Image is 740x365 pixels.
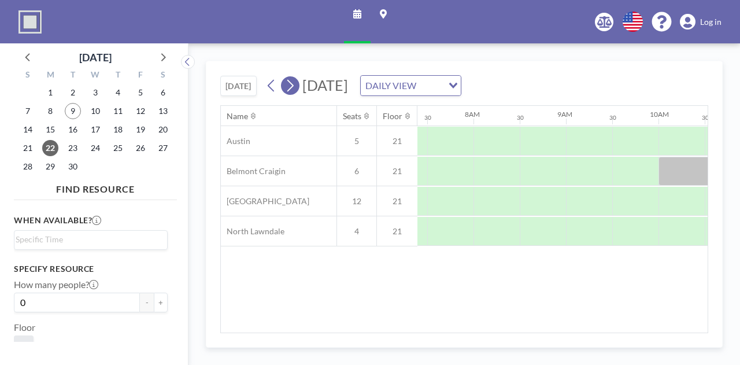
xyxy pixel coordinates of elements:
[42,158,58,175] span: Monday, September 29, 2025
[151,68,174,83] div: S
[110,140,126,156] span: Thursday, September 25, 2025
[87,121,103,138] span: Wednesday, September 17, 2025
[140,293,154,312] button: -
[65,103,81,119] span: Tuesday, September 9, 2025
[420,78,442,93] input: Search for option
[65,121,81,138] span: Tuesday, September 16, 2025
[155,103,171,119] span: Saturday, September 13, 2025
[700,17,721,27] span: Log in
[377,166,417,176] span: 21
[227,111,248,121] div: Name
[680,14,721,30] a: Log in
[557,110,572,119] div: 9AM
[87,84,103,101] span: Wednesday, September 3, 2025
[132,84,149,101] span: Friday, September 5, 2025
[14,322,35,333] label: Floor
[39,68,62,83] div: M
[106,68,129,83] div: T
[377,226,417,237] span: 21
[154,293,168,312] button: +
[650,110,669,119] div: 10AM
[18,10,42,34] img: organization-logo
[517,114,524,121] div: 30
[132,140,149,156] span: Friday, September 26, 2025
[155,140,171,156] span: Saturday, September 27, 2025
[14,231,167,248] div: Search for option
[221,166,286,176] span: Belmont Craigin
[87,140,103,156] span: Wednesday, September 24, 2025
[220,76,257,96] button: [DATE]
[20,140,36,156] span: Sunday, September 21, 2025
[424,114,431,121] div: 30
[337,226,376,237] span: 4
[129,68,151,83] div: F
[42,84,58,101] span: Monday, September 1, 2025
[132,121,149,138] span: Friday, September 19, 2025
[221,136,250,146] span: Austin
[84,68,107,83] div: W
[14,279,98,290] label: How many people?
[18,340,29,352] span: 21
[14,179,177,195] h4: FIND RESOURCE
[62,68,84,83] div: T
[17,68,39,83] div: S
[337,196,376,207] span: 12
[155,84,171,101] span: Saturday, September 6, 2025
[14,264,168,274] h3: Specify resource
[79,49,112,65] div: [DATE]
[337,166,376,176] span: 6
[221,226,284,237] span: North Lawndale
[65,158,81,175] span: Tuesday, September 30, 2025
[20,103,36,119] span: Sunday, September 7, 2025
[42,121,58,138] span: Monday, September 15, 2025
[110,121,126,138] span: Thursday, September 18, 2025
[42,140,58,156] span: Monday, September 22, 2025
[16,233,161,246] input: Search for option
[42,103,58,119] span: Monday, September 8, 2025
[20,158,36,175] span: Sunday, September 28, 2025
[377,196,417,207] span: 21
[221,196,309,207] span: [GEOGRAPHIC_DATA]
[465,110,480,119] div: 8AM
[337,136,376,146] span: 5
[377,136,417,146] span: 21
[383,111,402,121] div: Floor
[302,76,348,94] span: [DATE]
[65,84,81,101] span: Tuesday, September 2, 2025
[609,114,616,121] div: 30
[363,78,419,93] span: DAILY VIEW
[361,76,461,95] div: Search for option
[132,103,149,119] span: Friday, September 12, 2025
[20,121,36,138] span: Sunday, September 14, 2025
[87,103,103,119] span: Wednesday, September 10, 2025
[343,111,361,121] div: Seats
[702,114,709,121] div: 30
[110,103,126,119] span: Thursday, September 11, 2025
[155,121,171,138] span: Saturday, September 20, 2025
[110,84,126,101] span: Thursday, September 4, 2025
[65,140,81,156] span: Tuesday, September 23, 2025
